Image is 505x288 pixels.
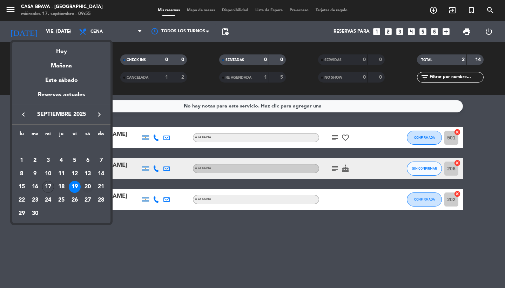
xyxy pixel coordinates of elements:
div: 16 [29,181,41,193]
td: 21 de septiembre de 2025 [94,180,108,194]
button: keyboard_arrow_left [17,110,30,119]
div: 3 [42,155,54,166]
td: 15 de septiembre de 2025 [15,180,28,194]
td: 1 de septiembre de 2025 [15,154,28,167]
td: 29 de septiembre de 2025 [15,207,28,220]
td: 10 de septiembre de 2025 [41,167,55,181]
div: 18 [55,181,67,193]
td: 22 de septiembre de 2025 [15,194,28,207]
td: 25 de septiembre de 2025 [55,194,68,207]
i: keyboard_arrow_left [19,110,28,119]
td: 16 de septiembre de 2025 [28,180,42,194]
div: 25 [55,194,67,206]
div: 17 [42,181,54,193]
td: 6 de septiembre de 2025 [81,154,95,167]
div: 8 [16,168,28,180]
td: 26 de septiembre de 2025 [68,194,81,207]
td: 20 de septiembre de 2025 [81,180,95,194]
div: 6 [82,155,94,166]
div: Mañana [12,56,110,71]
div: 1 [16,155,28,166]
td: 13 de septiembre de 2025 [81,167,95,181]
div: 14 [95,168,107,180]
th: viernes [68,130,81,141]
div: 28 [95,194,107,206]
div: 23 [29,194,41,206]
div: 7 [95,155,107,166]
div: 20 [82,181,94,193]
td: 4 de septiembre de 2025 [55,154,68,167]
div: 13 [82,168,94,180]
td: 24 de septiembre de 2025 [41,194,55,207]
td: SEP. [15,140,108,154]
div: 9 [29,168,41,180]
div: 27 [82,194,94,206]
th: martes [28,130,42,141]
td: 14 de septiembre de 2025 [94,167,108,181]
div: 24 [42,194,54,206]
th: sábado [81,130,95,141]
div: 26 [69,194,81,206]
i: keyboard_arrow_right [95,110,103,119]
div: Hoy [12,42,110,56]
div: Este sábado [12,71,110,90]
th: jueves [55,130,68,141]
td: 3 de septiembre de 2025 [41,154,55,167]
div: 10 [42,168,54,180]
td: 30 de septiembre de 2025 [28,207,42,220]
td: 2 de septiembre de 2025 [28,154,42,167]
div: 19 [69,181,81,193]
td: 19 de septiembre de 2025 [68,180,81,194]
div: 5 [69,155,81,166]
td: 11 de septiembre de 2025 [55,167,68,181]
span: septiembre 2025 [30,110,93,119]
td: 5 de septiembre de 2025 [68,154,81,167]
div: 12 [69,168,81,180]
td: 8 de septiembre de 2025 [15,167,28,181]
td: 9 de septiembre de 2025 [28,167,42,181]
div: 22 [16,194,28,206]
td: 7 de septiembre de 2025 [94,154,108,167]
div: 29 [16,208,28,220]
div: 11 [55,168,67,180]
div: 30 [29,208,41,220]
td: 12 de septiembre de 2025 [68,167,81,181]
th: domingo [94,130,108,141]
td: 18 de septiembre de 2025 [55,180,68,194]
th: lunes [15,130,28,141]
div: Reservas actuales [12,90,110,105]
td: 28 de septiembre de 2025 [94,194,108,207]
button: keyboard_arrow_right [93,110,106,119]
td: 17 de septiembre de 2025 [41,180,55,194]
div: 15 [16,181,28,193]
div: 4 [55,155,67,166]
th: miércoles [41,130,55,141]
div: 21 [95,181,107,193]
div: 2 [29,155,41,166]
td: 27 de septiembre de 2025 [81,194,95,207]
td: 23 de septiembre de 2025 [28,194,42,207]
